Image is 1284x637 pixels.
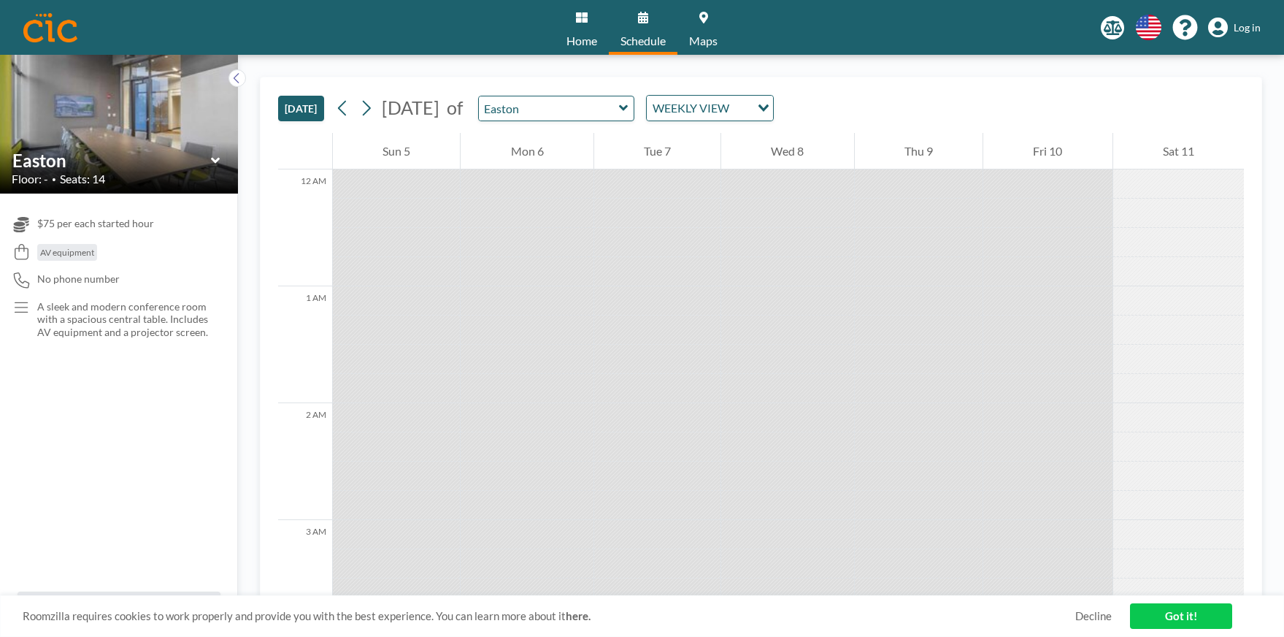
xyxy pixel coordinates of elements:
span: Maps [689,35,718,47]
img: organization-logo [23,13,77,42]
p: A sleek and modern conference room with a spacious central table. Includes AV equipment and a pro... [37,300,209,339]
span: No phone number [37,272,120,286]
span: Schedule [620,35,666,47]
button: [DATE] [278,96,324,121]
a: here. [566,609,591,622]
div: Sun 5 [333,133,460,169]
span: of [447,96,463,119]
span: Seats: 14 [60,172,105,186]
a: Log in [1208,18,1261,38]
div: 1 AM [278,286,332,403]
div: 3 AM [278,520,332,637]
input: Easton [12,150,211,171]
input: Easton [479,96,619,121]
div: Mon 6 [461,133,593,169]
input: Search for option [734,99,749,118]
div: Fri 10 [983,133,1112,169]
div: 12 AM [278,169,332,286]
div: Search for option [647,96,773,121]
div: Wed 8 [721,133,853,169]
a: Got it! [1130,603,1232,629]
div: 2 AM [278,403,332,520]
span: AV equipment [40,247,94,258]
span: Home [566,35,597,47]
a: Decline [1075,609,1112,623]
span: WEEKLY VIEW [650,99,732,118]
span: Roomzilla requires cookies to work properly and provide you with the best experience. You can lea... [23,609,1075,623]
span: $75 per each started hour [37,217,154,230]
button: All resources [18,592,220,619]
span: Floor: - [12,172,48,186]
span: [DATE] [382,96,439,118]
span: • [52,175,56,184]
span: Log in [1234,21,1261,34]
div: Sat 11 [1113,133,1244,169]
div: Thu 9 [855,133,983,169]
div: Tue 7 [594,133,720,169]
